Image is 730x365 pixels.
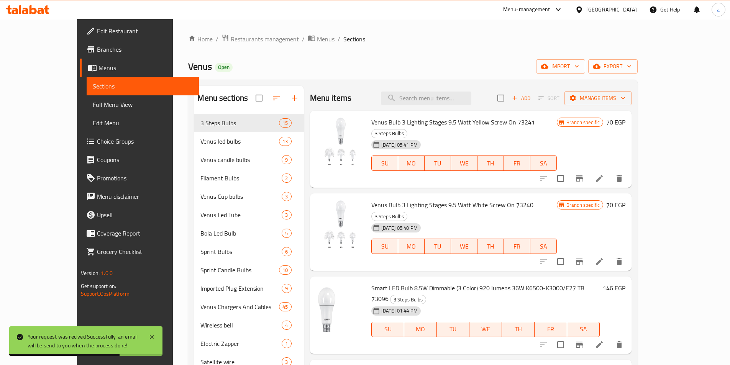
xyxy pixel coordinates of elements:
[200,265,279,275] div: Sprint Candle Bulbs
[530,239,557,254] button: SA
[606,117,625,128] h6: 70 EGP
[80,40,199,59] a: Branches
[594,62,632,71] span: export
[317,34,335,44] span: Menus
[97,210,193,219] span: Upsell
[101,268,113,278] span: 1.0.0
[371,199,533,211] span: Venus Bulb 3 Lighting Stages 9.5 Watt White Screw On 73240
[378,141,421,149] span: [DATE] 05:41 PM
[194,298,303,316] div: Venus Chargers And Cables45
[425,239,451,254] button: TU
[200,118,279,128] div: 3 Steps Bulbs
[481,158,501,169] span: TH
[428,158,448,169] span: TU
[87,77,199,95] a: Sections
[200,339,282,348] div: Electric Zapper
[97,45,193,54] span: Branches
[407,324,434,335] span: MO
[282,229,291,238] div: items
[28,332,141,350] div: Your request was recived Successfully, an email will be send to you when the process done!
[308,34,335,44] a: Menus
[504,155,530,171] button: FR
[97,155,193,164] span: Coupons
[279,137,291,146] div: items
[511,94,532,103] span: Add
[542,62,579,71] span: import
[481,241,501,252] span: TH
[509,92,533,104] button: Add
[200,247,282,256] span: Sprint Bulbs
[80,59,199,77] a: Menus
[390,295,426,304] span: 3 Steps Bulbs
[188,34,213,44] a: Home
[267,89,285,107] span: Sort sections
[610,169,628,188] button: delete
[194,242,303,261] div: Sprint Bulbs6
[282,285,291,292] span: 9
[215,64,233,70] span: Open
[200,192,282,201] span: Venus Cup bulbs
[302,34,305,44] li: /
[197,92,248,104] h2: Menu sections
[282,284,291,293] div: items
[80,22,199,40] a: Edit Restaurant
[282,321,291,330] div: items
[530,155,557,171] button: SA
[80,132,199,151] a: Choice Groups
[282,322,291,329] span: 4
[454,158,474,169] span: WE
[570,336,589,354] button: Branch-specific-item
[371,116,535,128] span: Venus Bulb 3 Lighting Stages 9.5 Watt Yellow Screw On 73241
[80,206,199,224] a: Upsell
[279,303,291,311] span: 45
[428,241,448,252] span: TU
[371,282,584,304] span: Smart LED Bulb 8.5W Dimmable (3 Color) 920 lumens 36W K6500-K3000/E27 TB 73096
[282,173,291,183] div: items
[535,322,567,337] button: FR
[553,254,569,270] span: Select to update
[93,118,193,128] span: Edit Menu
[451,239,477,254] button: WE
[80,242,199,261] a: Grocery Checklist
[563,201,603,209] span: Branch specific
[279,265,291,275] div: items
[505,324,532,335] span: TH
[570,324,597,335] span: SA
[425,155,451,171] button: TU
[606,200,625,210] h6: 70 EGP
[610,336,628,354] button: delete
[194,224,303,242] div: Bola Led Bulb5
[279,302,291,311] div: items
[221,34,299,44] a: Restaurants management
[338,34,340,44] li: /
[80,187,199,206] a: Menu disclaimer
[372,212,407,221] span: 3 Steps Bulbs
[282,211,291,219] span: 3
[279,118,291,128] div: items
[188,34,638,44] nav: breadcrumb
[564,91,632,105] button: Manage items
[451,155,477,171] button: WE
[533,241,554,252] span: SA
[437,322,469,337] button: TU
[371,155,398,171] button: SU
[188,58,212,75] span: Venus
[200,284,282,293] span: Imported Plug Extension
[194,206,303,224] div: Venus Led Tube3
[282,192,291,201] div: items
[378,224,421,232] span: [DATE] 05:40 PM
[87,114,199,132] a: Edit Menu
[200,155,282,164] span: Venus candle bulbs
[194,261,303,279] div: Sprint Candle Bulbs10
[533,158,554,169] span: SA
[194,187,303,206] div: Venus Cup bulbs3
[316,283,365,332] img: Smart LED Bulb 8.5W Dimmable (3 Color) 920 lumens 36W K6500-K3000/E27 TB 73096
[200,137,279,146] span: Venus led bulbs
[87,95,199,114] a: Full Menu View
[375,241,395,252] span: SU
[282,230,291,237] span: 5
[371,239,398,254] button: SU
